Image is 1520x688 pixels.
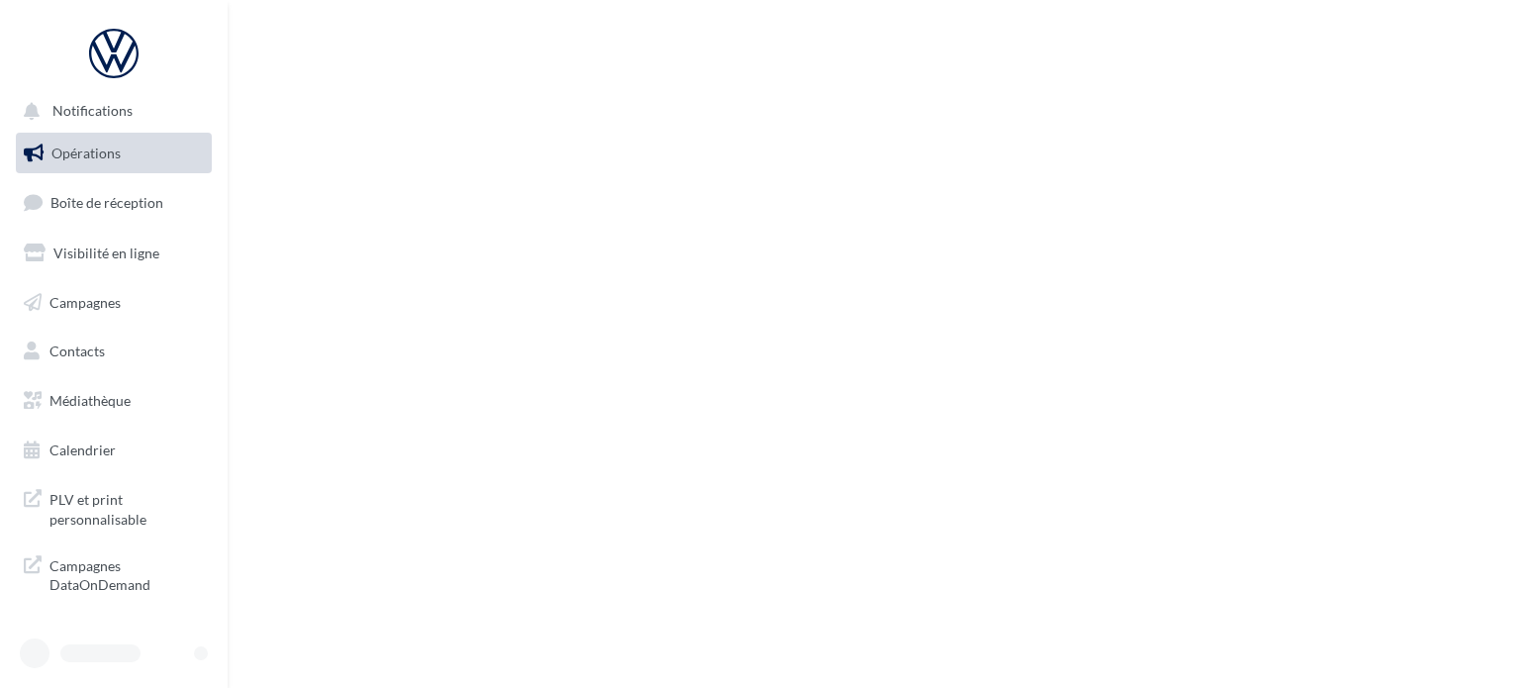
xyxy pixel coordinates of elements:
a: Médiathèque [12,380,216,422]
a: Campagnes [12,282,216,324]
span: Boîte de réception [50,194,163,211]
a: Calendrier [12,430,216,471]
a: Visibilité en ligne [12,233,216,274]
a: PLV et print personnalisable [12,478,216,537]
span: Campagnes [49,293,121,310]
span: Opérations [51,145,121,161]
span: Calendrier [49,442,116,458]
a: Campagnes DataOnDemand [12,544,216,603]
span: Campagnes DataOnDemand [49,552,204,595]
span: PLV et print personnalisable [49,486,204,529]
span: Notifications [52,103,133,120]
span: Médiathèque [49,392,131,409]
a: Opérations [12,133,216,174]
a: Boîte de réception [12,181,216,224]
span: Visibilité en ligne [53,245,159,261]
a: Contacts [12,331,216,372]
span: Contacts [49,343,105,359]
